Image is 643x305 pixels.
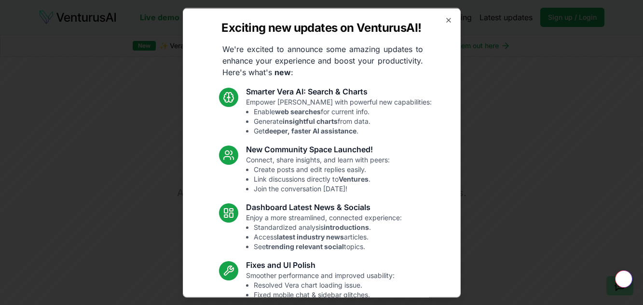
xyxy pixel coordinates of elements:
[254,232,402,241] li: Access articles.
[254,174,390,184] li: Link discussions directly to .
[275,107,321,115] strong: web searches
[274,67,291,77] strong: new
[246,155,390,193] p: Connect, share insights, and learn with peers:
[254,126,432,135] li: Get .
[283,117,338,125] strong: insightful charts
[254,241,402,251] li: See topics.
[246,201,402,212] h3: Dashboard Latest News & Socials
[246,143,390,155] h3: New Community Space Launched!
[246,97,432,135] p: Empower [PERSON_NAME] with powerful new capabilities:
[277,232,344,240] strong: latest industry news
[254,184,390,193] li: Join the conversation [DATE]!
[246,85,432,97] h3: Smarter Vera AI: Search & Charts
[339,174,369,183] strong: Ventures
[266,242,344,250] strong: trending relevant social
[254,290,395,299] li: Fixed mobile chat & sidebar glitches.
[215,43,431,78] p: We're excited to announce some amazing updates to enhance your experience and boost your producti...
[246,212,402,251] p: Enjoy a more streamlined, connected experience:
[254,280,395,290] li: Resolved Vera chart loading issue.
[254,164,390,174] li: Create posts and edit replies easily.
[324,223,369,231] strong: introductions
[265,126,356,134] strong: deeper, faster AI assistance
[221,20,421,35] h2: Exciting new updates on VenturusAI!
[254,116,432,126] li: Generate from data.
[254,106,432,116] li: Enable for current info.
[246,259,395,270] h3: Fixes and UI Polish
[254,222,402,232] li: Standardized analysis .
